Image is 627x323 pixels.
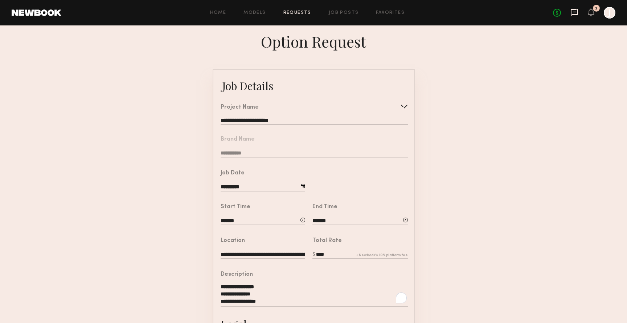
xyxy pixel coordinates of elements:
[210,11,226,15] a: Home
[261,31,366,52] div: Option Request
[222,78,273,93] div: Job Details
[595,7,598,11] div: 2
[221,170,245,176] div: Job Date
[221,105,259,110] div: Project Name
[221,204,250,210] div: Start Time
[312,204,337,210] div: End Time
[243,11,266,15] a: Models
[604,7,615,19] a: J
[329,11,359,15] a: Job Posts
[221,238,245,244] div: Location
[221,285,408,307] textarea: To enrich screen reader interactions, please activate Accessibility in Grammarly extension settings
[312,238,342,244] div: Total Rate
[221,272,253,278] div: Description
[376,11,405,15] a: Favorites
[283,11,311,15] a: Requests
